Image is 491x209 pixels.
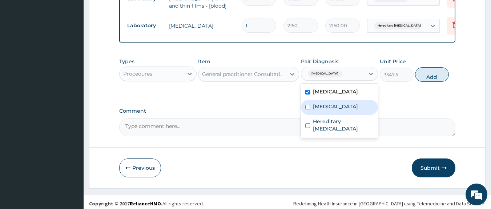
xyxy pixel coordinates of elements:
[123,70,152,77] div: Procedures
[119,4,137,21] div: Minimize live chat window
[38,41,122,50] div: Chat with us now
[198,58,210,65] label: Item
[119,59,134,65] label: Types
[313,88,358,95] label: [MEDICAL_DATA]
[42,60,100,133] span: We're online!
[13,36,29,55] img: d_794563401_company_1708531726252_794563401
[119,158,161,177] button: Previous
[301,58,338,65] label: Pair Diagnosis
[313,118,374,132] label: Hereditary [MEDICAL_DATA]
[374,22,424,29] span: Hereditary [MEDICAL_DATA]
[415,67,449,82] button: Add
[412,158,455,177] button: Submit
[380,58,406,65] label: Unit Price
[308,70,342,77] span: [MEDICAL_DATA]
[119,108,456,114] label: Comment
[124,19,165,32] td: Laboratory
[293,200,486,207] div: Redefining Heath Insurance in [GEOGRAPHIC_DATA] using Telemedicine and Data Science!
[130,200,161,207] a: RelianceHMO
[202,71,286,78] div: General practitioner Consultation first outpatient consultation
[165,19,238,33] td: [MEDICAL_DATA]
[4,135,138,161] textarea: Type your message and hit 'Enter'
[313,103,358,110] label: [MEDICAL_DATA]
[89,200,162,207] strong: Copyright © 2017 .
